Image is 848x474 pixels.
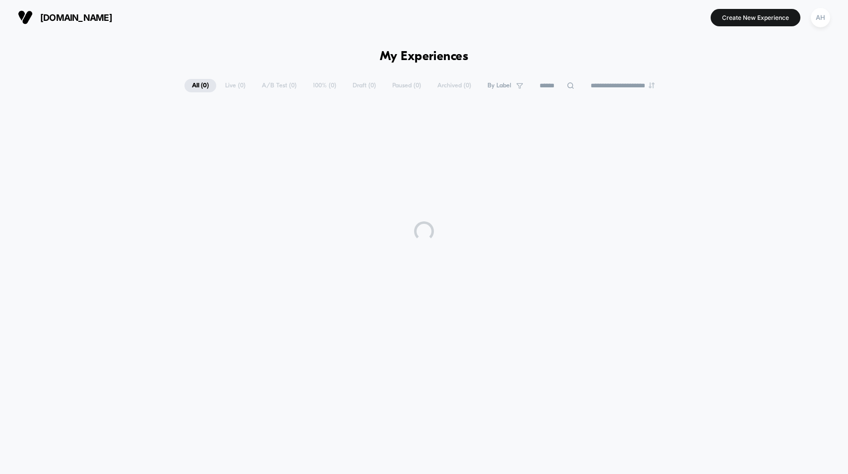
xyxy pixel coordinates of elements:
h1: My Experiences [380,50,469,64]
button: Create New Experience [711,9,800,26]
div: AH [811,8,830,27]
img: Visually logo [18,10,33,25]
span: All ( 0 ) [184,79,216,92]
span: [DOMAIN_NAME] [40,12,112,23]
span: By Label [487,82,511,89]
button: AH [808,7,833,28]
button: [DOMAIN_NAME] [15,9,115,25]
img: end [649,82,655,88]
